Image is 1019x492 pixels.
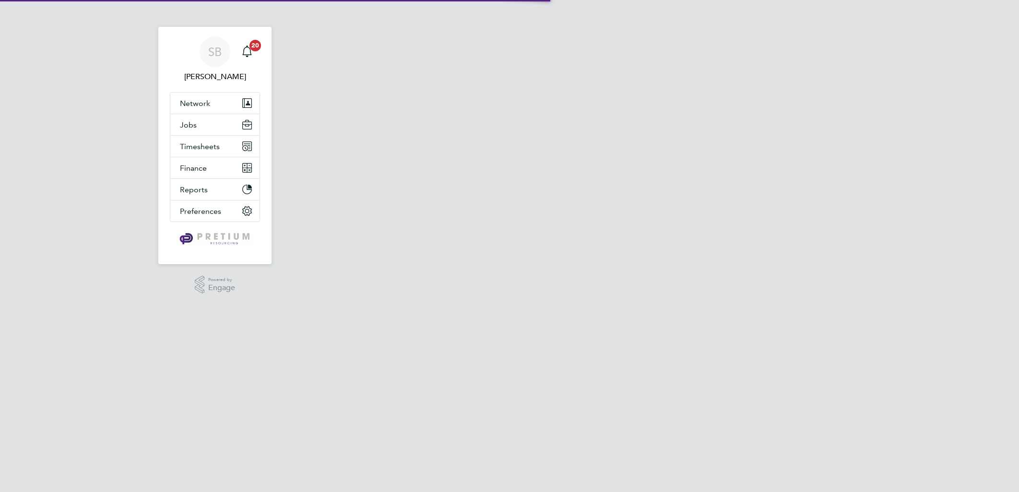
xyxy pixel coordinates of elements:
[195,276,236,294] a: Powered byEngage
[170,179,260,200] button: Reports
[208,46,222,58] span: SB
[170,93,260,114] button: Network
[180,207,221,216] span: Preferences
[177,232,252,247] img: pretium-logo-retina.png
[180,164,207,173] span: Finance
[158,27,272,264] nav: Main navigation
[170,232,260,247] a: Go to home page
[180,185,208,194] span: Reports
[249,40,261,51] span: 20
[170,71,260,82] span: Sasha Baird
[170,157,260,178] button: Finance
[180,99,210,108] span: Network
[170,136,260,157] button: Timesheets
[180,120,197,129] span: Jobs
[170,36,260,82] a: SB[PERSON_NAME]
[208,284,235,292] span: Engage
[180,142,220,151] span: Timesheets
[170,200,260,222] button: Preferences
[170,114,260,135] button: Jobs
[208,276,235,284] span: Powered by
[237,36,257,67] a: 20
